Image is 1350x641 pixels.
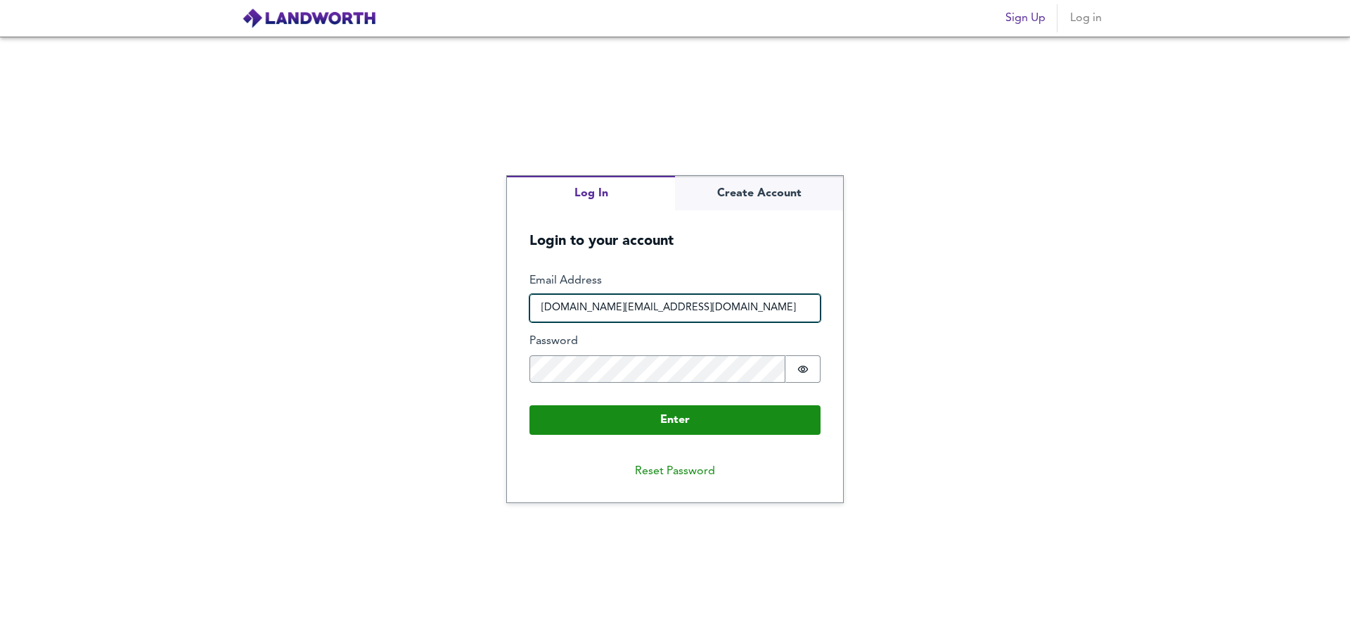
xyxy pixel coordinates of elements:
button: Show password [785,355,821,383]
button: Log in [1063,4,1108,32]
span: Log in [1069,8,1102,28]
span: Sign Up [1005,8,1046,28]
button: Reset Password [624,457,726,485]
h5: Login to your account [507,210,843,250]
button: Sign Up [1000,4,1051,32]
button: Create Account [675,176,843,210]
img: logo [242,8,376,29]
label: Password [529,334,821,350]
label: Email Address [529,273,821,289]
button: Enter [529,405,821,435]
input: e.g. joe@bloggs.com [529,294,821,322]
button: Log In [507,176,675,210]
